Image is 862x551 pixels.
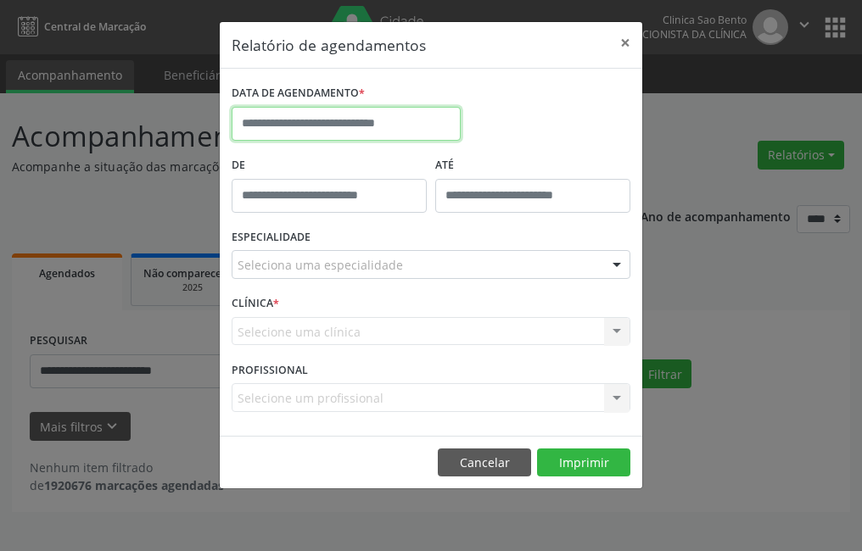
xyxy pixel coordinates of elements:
[232,291,279,317] label: CLÍNICA
[435,153,630,179] label: ATÉ
[232,81,365,107] label: DATA DE AGENDAMENTO
[232,357,308,383] label: PROFISSIONAL
[232,153,427,179] label: De
[232,34,426,56] h5: Relatório de agendamentos
[232,225,311,251] label: ESPECIALIDADE
[537,448,630,477] button: Imprimir
[238,256,403,274] span: Seleciona uma especialidade
[438,448,531,477] button: Cancelar
[608,22,642,64] button: Close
